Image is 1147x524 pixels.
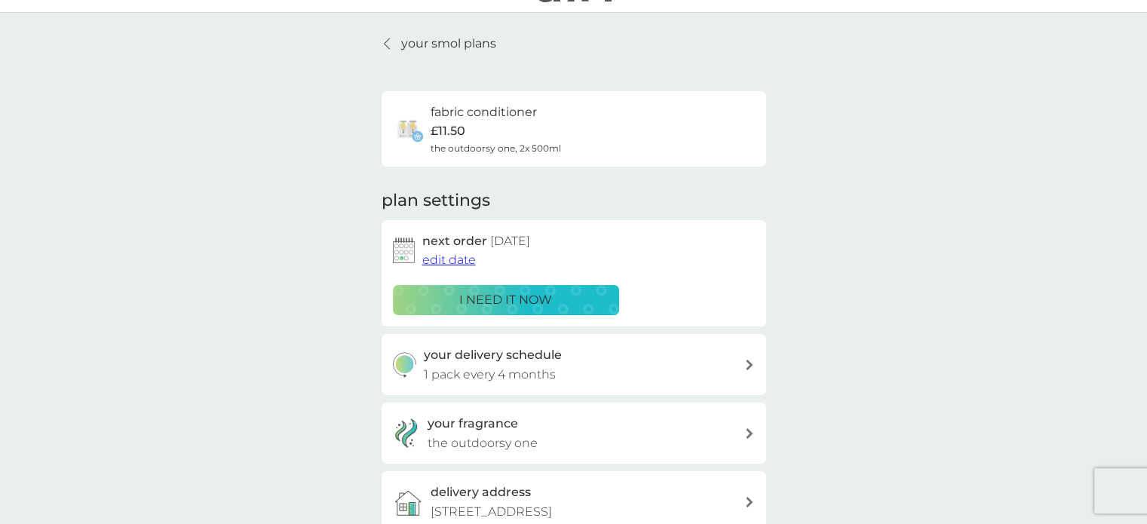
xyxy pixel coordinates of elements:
p: [STREET_ADDRESS] [431,502,552,522]
h6: fabric conditioner [431,103,537,122]
h2: plan settings [382,189,490,213]
p: your smol plans [401,34,496,54]
h3: your delivery schedule [424,345,562,365]
button: your delivery schedule1 pack every 4 months [382,334,766,395]
p: £11.50 [431,121,465,141]
a: your smol plans [382,34,496,54]
button: i need it now [393,285,619,315]
h2: next order [422,231,530,251]
span: the outdoorsy one, 2x 500ml [431,141,561,155]
p: the outdoorsy one [428,434,538,453]
img: fabric conditioner [393,114,423,144]
button: edit date [422,250,476,270]
a: your fragrancethe outdoorsy one [382,403,766,464]
span: [DATE] [490,234,530,248]
h3: your fragrance [428,414,518,434]
span: edit date [422,253,476,267]
p: i need it now [459,290,552,310]
p: 1 pack every 4 months [424,365,556,385]
h3: delivery address [431,483,531,502]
